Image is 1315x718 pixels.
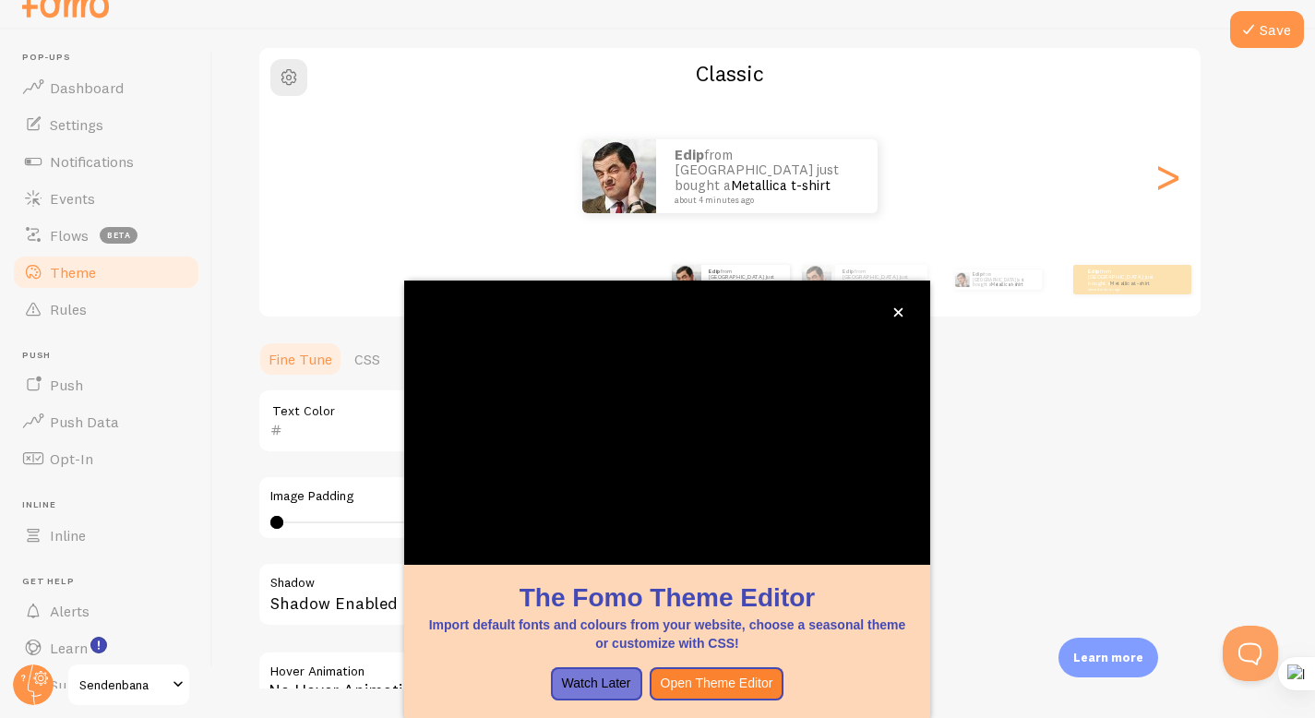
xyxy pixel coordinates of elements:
span: Dashboard [50,78,124,97]
svg: <p>Watch New Feature Tutorials!</p> [90,637,107,653]
div: Next slide [1156,110,1178,243]
span: Push [22,350,201,362]
strong: Edip [1088,268,1100,275]
a: Push Data [11,403,201,440]
button: Watch Later [551,667,642,700]
button: close, [889,303,908,322]
span: Notifications [50,152,134,171]
span: beta [100,227,137,244]
h2: Classic [259,59,1201,88]
a: Metallica t-shirt [1110,280,1150,287]
strong: Edip [843,268,855,275]
span: Events [50,189,95,208]
small: about 4 minutes ago [675,196,854,205]
a: Sendenbana [66,663,191,707]
label: Image Padding [270,488,798,505]
small: about 4 minutes ago [1088,287,1160,291]
a: Metallica t-shirt [991,281,1022,287]
strong: Edip [675,146,704,163]
button: Save [1230,11,1304,48]
div: No Hover Animation [257,651,811,715]
img: Fomo [954,272,969,287]
p: from [GEOGRAPHIC_DATA] just bought a [1088,268,1162,291]
p: from [GEOGRAPHIC_DATA] just bought a [843,268,920,291]
button: Open Theme Editor [650,667,784,700]
a: Rules [11,291,201,328]
img: Fomo [672,265,701,294]
p: Import default fonts and colours from your website, choose a seasonal theme or customize with CSS! [426,616,908,652]
a: Fine Tune [257,341,343,377]
span: Inline [22,499,201,511]
h1: The Fomo Theme Editor [426,580,908,616]
img: Fomo [802,265,831,294]
a: Push [11,366,201,403]
a: CSS [343,341,391,377]
span: Rules [50,300,87,318]
span: Flows [50,226,89,245]
strong: Edip [709,268,721,275]
span: Opt-In [50,449,93,468]
a: Dashboard [11,69,201,106]
span: Settings [50,115,103,134]
span: Theme [50,263,96,281]
p: Learn more [1073,649,1143,666]
span: Learn [50,639,88,657]
div: Learn more [1058,638,1158,677]
a: Events [11,180,201,217]
iframe: Help Scout Beacon - Open [1223,626,1278,681]
p: from [GEOGRAPHIC_DATA] just bought a [675,148,859,205]
a: Alerts [11,592,201,629]
div: Shadow Enabled [257,562,811,629]
span: Pop-ups [22,52,201,64]
a: Theme [11,254,201,291]
span: Push [50,376,83,394]
p: from [GEOGRAPHIC_DATA] just bought a [709,268,783,291]
p: from [GEOGRAPHIC_DATA] just bought a [973,269,1034,290]
a: Notifications [11,143,201,180]
span: Sendenbana [79,674,167,696]
a: Opt-In [11,440,201,477]
a: Learn [11,629,201,666]
a: Metallica t-shirt [865,280,904,287]
a: Inline [11,517,201,554]
span: Inline [50,526,86,544]
span: Push Data [50,413,119,431]
img: Fomo [582,139,656,213]
a: Metallica t-shirt [731,280,771,287]
span: Get Help [22,576,201,588]
a: Flows beta [11,217,201,254]
span: Alerts [50,602,90,620]
a: Settings [11,106,201,143]
a: Metallica t-shirt [731,176,831,194]
strong: Edip [973,271,983,277]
